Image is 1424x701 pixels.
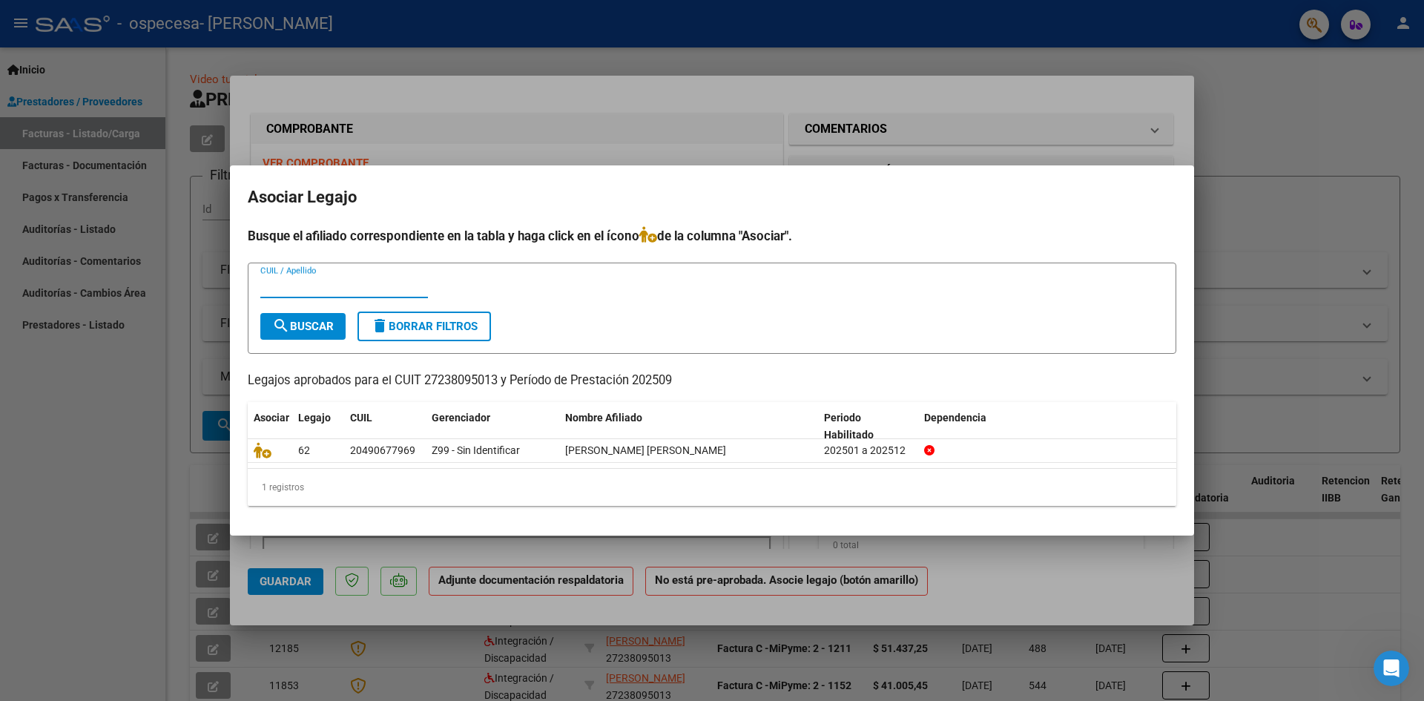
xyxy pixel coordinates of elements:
datatable-header-cell: Dependencia [918,402,1177,451]
datatable-header-cell: CUIL [344,402,426,451]
span: Gerenciador [432,412,490,424]
span: Borrar Filtros [371,320,478,333]
span: Z99 - Sin Identificar [432,444,520,456]
datatable-header-cell: Gerenciador [426,402,559,451]
iframe: Intercom live chat [1374,651,1409,686]
span: Buscar [272,320,334,333]
span: Dependencia [924,412,986,424]
datatable-header-cell: Nombre Afiliado [559,402,818,451]
p: Legajos aprobados para el CUIT 27238095013 y Período de Prestación 202509 [248,372,1176,390]
span: CUIL [350,412,372,424]
button: Borrar Filtros [357,312,491,341]
span: Periodo Habilitado [824,412,874,441]
div: 1 registros [248,469,1176,506]
span: Asociar [254,412,289,424]
datatable-header-cell: Asociar [248,402,292,451]
mat-icon: delete [371,317,389,335]
div: 202501 a 202512 [824,442,912,459]
datatable-header-cell: Periodo Habilitado [818,402,918,451]
div: 20490677969 [350,442,415,459]
span: GAINZA SARACHO GAEL ALEJO [565,444,726,456]
h4: Busque el afiliado correspondiente en la tabla y haga click en el ícono de la columna "Asociar". [248,226,1176,246]
datatable-header-cell: Legajo [292,402,344,451]
span: Legajo [298,412,331,424]
span: 62 [298,444,310,456]
span: Nombre Afiliado [565,412,642,424]
button: Buscar [260,313,346,340]
h2: Asociar Legajo [248,183,1176,211]
mat-icon: search [272,317,290,335]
